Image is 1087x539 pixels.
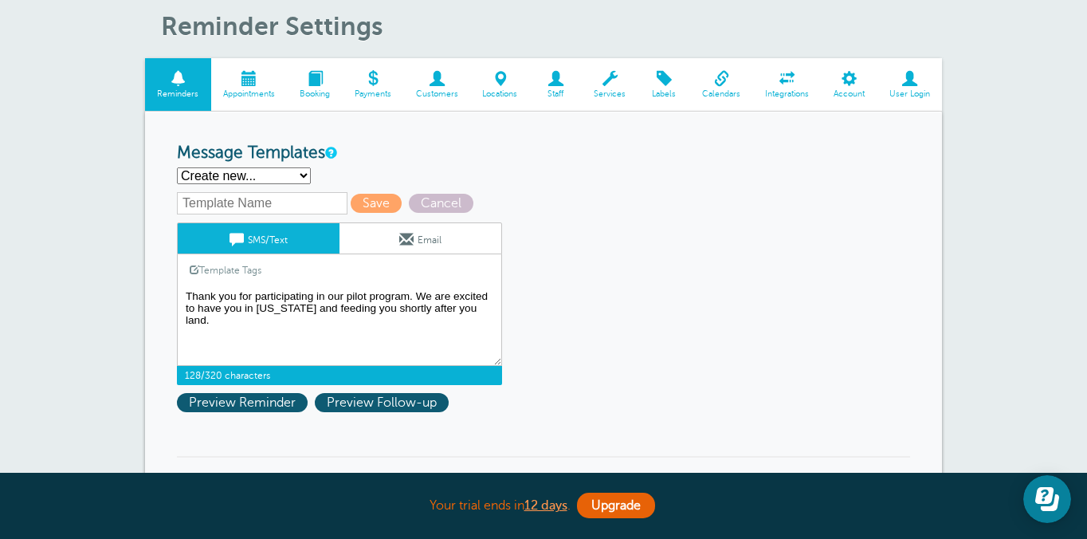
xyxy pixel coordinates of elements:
span: Save [351,194,402,213]
h3: Message Templates [177,144,910,163]
a: Labels [638,58,690,112]
span: Services [590,89,630,99]
a: Account [821,58,877,112]
span: Appointments [219,89,280,99]
a: Payments [342,58,403,112]
span: 128/320 characters [177,366,502,385]
a: Appointments [211,58,288,112]
span: User Login [885,89,934,99]
a: 12 days [524,498,567,513]
a: Calendars [690,58,753,112]
span: Booking [296,89,335,99]
a: Template Tags [178,254,273,285]
a: Cancel [409,196,477,210]
a: Locations [470,58,530,112]
span: Integrations [761,89,814,99]
a: Integrations [753,58,822,112]
span: Customers [411,89,462,99]
textarea: Hi {{First Name}}, welcome to [PERSON_NAME]! As part of your premium arrival experience into [US_... [177,286,502,366]
input: Template Name [177,192,347,214]
a: Customers [403,58,470,112]
span: Preview Follow-up [315,393,449,412]
span: Calendars [698,89,745,99]
iframe: Resource center [1023,475,1071,523]
span: Staff [538,89,574,99]
a: SMS/Text [178,223,339,254]
div: Your trial ends in . [145,489,942,523]
a: Preview Follow-up [315,395,453,410]
span: Preview Reminder [177,393,308,412]
a: Booking [288,58,343,112]
span: Payments [350,89,395,99]
span: Account [829,89,869,99]
a: Preview Reminder [177,395,315,410]
span: Labels [646,89,682,99]
a: Email [339,223,501,254]
a: Staff [530,58,582,112]
h1: Reminder Settings [161,11,942,41]
span: Cancel [409,194,473,213]
a: Save [351,196,409,210]
span: Locations [478,89,522,99]
a: Upgrade [577,493,655,518]
span: Reminders [153,89,203,99]
a: User Login [877,58,942,112]
a: Services [582,58,638,112]
h3: Message Sequences [177,456,910,502]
